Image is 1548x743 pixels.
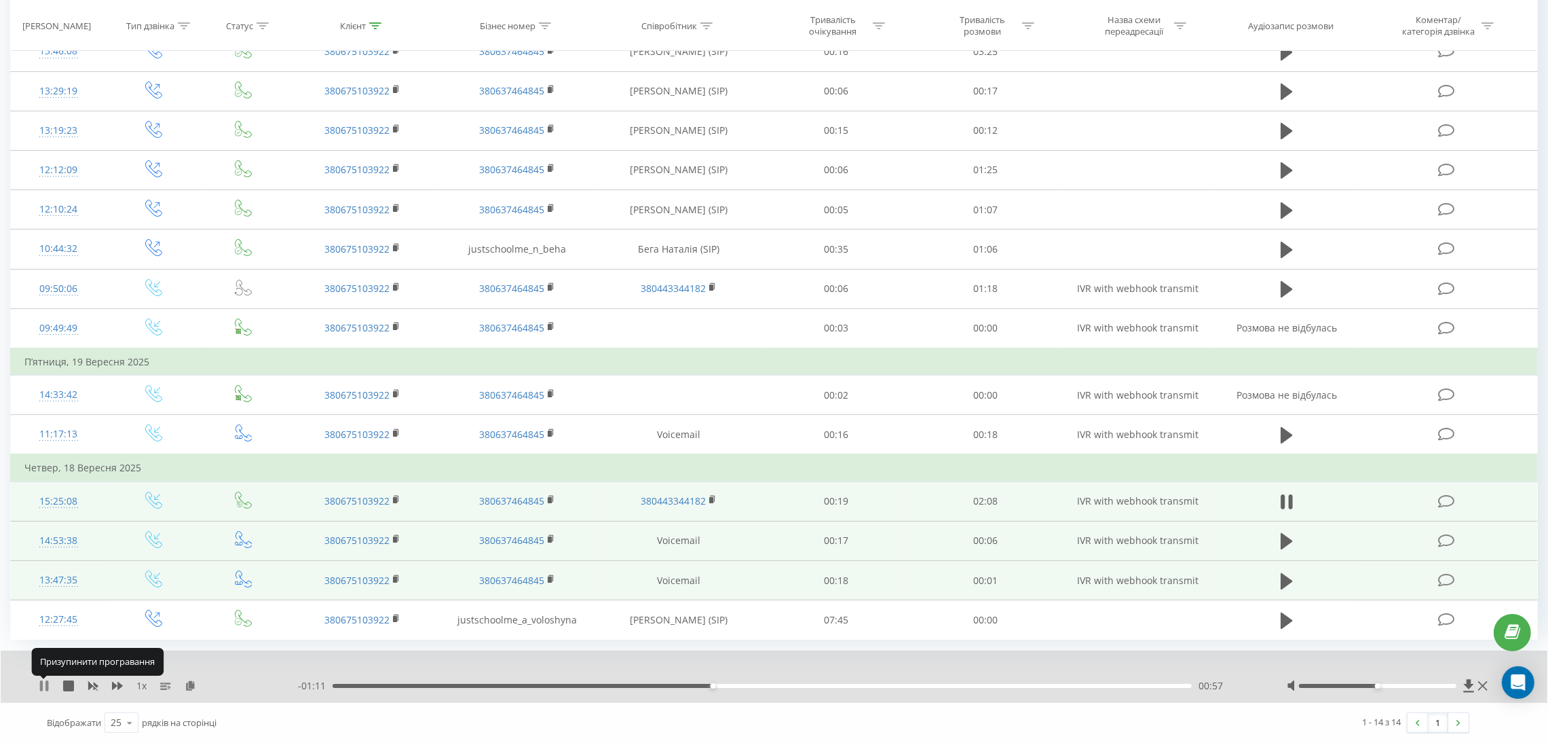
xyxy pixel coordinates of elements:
td: Voicemail [595,521,762,560]
td: 00:00 [911,376,1060,415]
td: 00:17 [762,521,911,560]
td: [PERSON_NAME] (SIP) [595,150,762,189]
td: 00:03 [762,308,911,348]
a: 380675103922 [324,428,390,441]
a: 1 [1428,713,1448,732]
div: 15:25:08 [24,488,92,515]
a: 380675103922 [324,574,390,587]
div: Статус [226,20,253,31]
td: Voicemail [595,415,762,455]
td: justschoolme_a_voloshyna [440,600,594,640]
td: [PERSON_NAME] (SIP) [595,111,762,150]
div: Accessibility label [710,683,715,689]
td: IVR with webhook transmit [1060,482,1215,521]
div: 12:27:45 [24,606,92,633]
td: IVR with webhook transmit [1060,415,1215,455]
td: Voicemail [595,561,762,600]
td: IVR with webhook transmit [1060,521,1215,560]
td: [PERSON_NAME] (SIP) [595,600,762,640]
td: 00:18 [911,415,1060,455]
span: Розмова не відбулась [1236,321,1337,334]
a: 380637464845 [479,282,544,295]
a: 380637464845 [479,45,544,58]
a: 380637464845 [479,203,544,216]
a: 380637464845 [479,321,544,334]
td: 00:05 [762,190,911,230]
div: 14:53:38 [24,528,92,554]
div: 25 [111,716,121,729]
td: 00:15 [762,111,911,150]
div: Призупинити програвання [31,648,164,675]
td: 03:25 [911,32,1060,71]
td: [PERSON_NAME] (SIP) [595,71,762,111]
td: 00:00 [911,600,1060,640]
td: 00:06 [762,150,911,189]
a: 380675103922 [324,163,390,176]
div: Бізнес номер [480,20,535,31]
a: 380675103922 [324,534,390,547]
a: 380637464845 [479,388,544,401]
td: 07:45 [762,600,911,640]
td: 02:08 [911,482,1060,521]
div: 09:50:06 [24,276,92,302]
span: 1 x [136,679,147,693]
a: 380675103922 [324,321,390,334]
a: 380675103922 [324,242,390,255]
div: 13:19:23 [24,117,92,144]
td: IVR with webhook transmit [1060,269,1215,308]
td: IVR with webhook transmit [1060,308,1215,348]
a: 380637464845 [479,428,544,441]
span: Відображати [47,717,101,729]
a: 380675103922 [324,203,390,216]
span: рядків на сторінці [142,717,216,729]
a: 380637464845 [479,534,544,547]
td: 00:06 [911,521,1060,560]
a: 380637464845 [479,163,544,176]
div: 14:33:42 [24,382,92,408]
td: 00:00 [911,308,1060,348]
a: 380675103922 [324,613,390,626]
div: Назва схеми переадресації [1098,14,1171,37]
div: 13:29:19 [24,78,92,105]
td: justschoolme_n_beha [440,230,594,269]
span: 00:57 [1198,679,1223,693]
a: 380675103922 [324,84,390,97]
div: Аудіозапис розмови [1249,20,1334,31]
div: 13:47:35 [24,567,92,594]
td: 00:01 [911,561,1060,600]
td: [PERSON_NAME] (SIP) [595,32,762,71]
div: Accessibility label [1375,683,1380,689]
div: Open Intercom Messenger [1502,666,1534,699]
div: 09:49:49 [24,315,92,342]
td: 00:17 [911,71,1060,111]
a: 380443344182 [641,494,706,507]
td: 00:16 [762,32,911,71]
a: 380637464845 [479,574,544,587]
td: 00:16 [762,415,911,455]
td: 01:07 [911,190,1060,230]
td: 00:12 [911,111,1060,150]
a: 380675103922 [324,282,390,295]
div: 12:12:09 [24,157,92,183]
td: 00:02 [762,376,911,415]
span: - 01:11 [298,679,333,693]
td: 01:25 [911,150,1060,189]
td: IVR with webhook transmit [1060,561,1215,600]
div: Клієнт [340,20,366,31]
a: 380637464845 [479,84,544,97]
td: Четвер, 18 Вересня 2025 [11,454,1538,482]
td: 01:18 [911,269,1060,308]
div: Коментар/категорія дзвінка [1399,14,1478,37]
div: 11:17:13 [24,421,92,448]
div: Співробітник [641,20,697,31]
td: 00:18 [762,561,911,600]
td: IVR with webhook transmit [1060,376,1215,415]
td: П’ятниця, 19 Вересня 2025 [11,348,1538,376]
td: 00:06 [762,269,911,308]
a: 380675103922 [324,124,390,137]
a: 380675103922 [324,45,390,58]
td: Бега Наталія (SIP) [595,230,762,269]
div: Тривалість очікування [797,14,869,37]
td: [PERSON_NAME] (SIP) [595,190,762,230]
a: 380675103922 [324,388,390,401]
